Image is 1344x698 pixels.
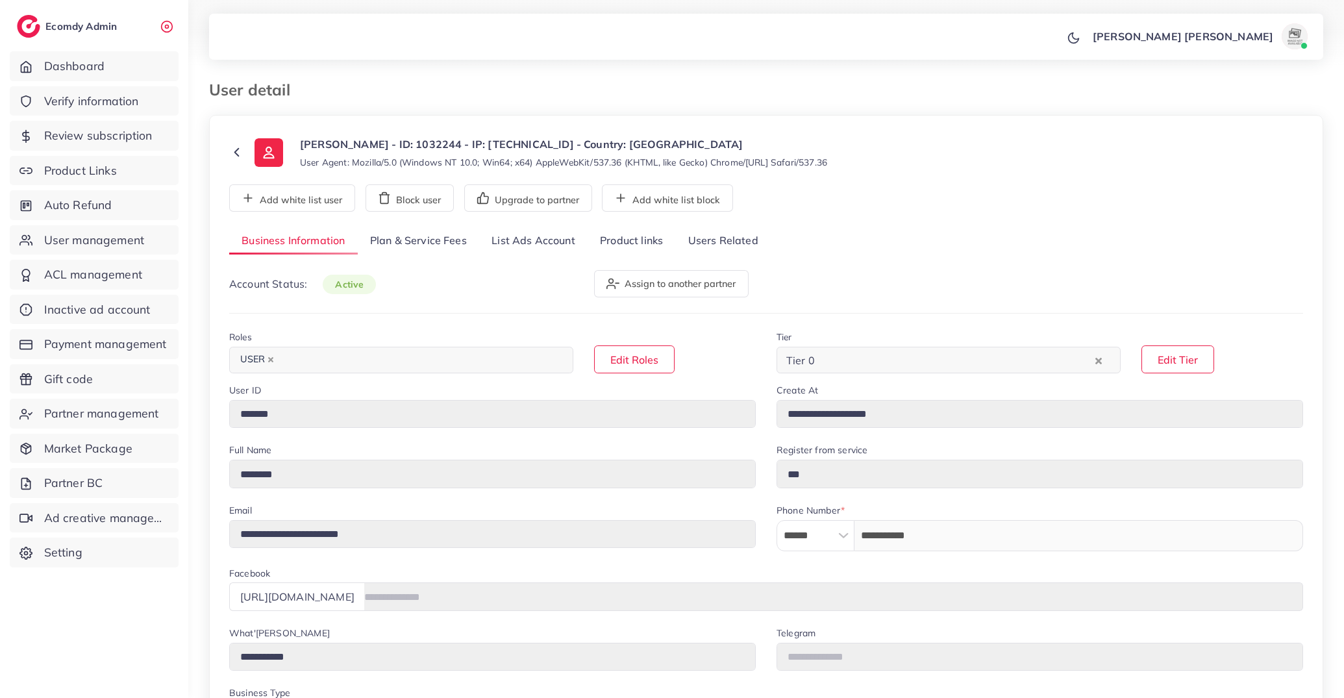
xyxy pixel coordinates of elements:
[229,567,270,580] label: Facebook
[229,184,355,212] button: Add white list user
[281,350,556,370] input: Search for option
[777,384,818,397] label: Create At
[10,538,179,567] a: Setting
[10,86,179,116] a: Verify information
[10,468,179,498] a: Partner BC
[229,443,271,456] label: Full Name
[44,162,117,179] span: Product Links
[777,330,792,343] label: Tier
[675,227,770,255] a: Users Related
[229,276,376,292] p: Account Status:
[10,260,179,290] a: ACL management
[44,232,144,249] span: User management
[300,156,827,169] small: User Agent: Mozilla/5.0 (Windows NT 10.0; Win64; x64) AppleWebKit/537.36 (KHTML, like Gecko) Chro...
[229,330,252,343] label: Roles
[10,434,179,464] a: Market Package
[234,351,280,369] span: USER
[10,225,179,255] a: User management
[1282,23,1308,49] img: avatar
[44,405,159,422] span: Partner management
[44,336,167,353] span: Payment management
[44,93,139,110] span: Verify information
[44,266,142,283] span: ACL management
[777,627,815,640] label: Telegram
[366,184,454,212] button: Block user
[777,504,845,517] label: Phone Number
[594,345,675,373] button: Edit Roles
[358,227,479,255] a: Plan & Service Fees
[777,443,867,456] label: Register from service
[229,504,252,517] label: Email
[784,351,817,370] span: Tier 0
[44,371,93,388] span: Gift code
[17,15,120,38] a: logoEcomdy Admin
[44,301,151,318] span: Inactive ad account
[44,510,169,527] span: Ad creative management
[10,503,179,533] a: Ad creative management
[44,475,103,492] span: Partner BC
[44,58,105,75] span: Dashboard
[819,350,1092,370] input: Search for option
[10,364,179,394] a: Gift code
[44,440,132,457] span: Market Package
[45,20,120,32] h2: Ecomdy Admin
[1086,23,1313,49] a: [PERSON_NAME] [PERSON_NAME]avatar
[229,627,330,640] label: What'[PERSON_NAME]
[777,347,1121,373] div: Search for option
[44,544,82,561] span: Setting
[10,190,179,220] a: Auto Refund
[10,51,179,81] a: Dashboard
[323,275,376,294] span: active
[1093,29,1273,44] p: [PERSON_NAME] [PERSON_NAME]
[229,582,365,610] div: [URL][DOMAIN_NAME]
[464,184,592,212] button: Upgrade to partner
[10,329,179,359] a: Payment management
[17,15,40,38] img: logo
[229,347,573,373] div: Search for option
[479,227,588,255] a: List Ads Account
[255,138,283,167] img: ic-user-info.36bf1079.svg
[10,295,179,325] a: Inactive ad account
[602,184,733,212] button: Add white list block
[10,121,179,151] a: Review subscription
[44,127,153,144] span: Review subscription
[594,270,749,297] button: Assign to another partner
[10,156,179,186] a: Product Links
[44,197,112,214] span: Auto Refund
[588,227,675,255] a: Product links
[229,227,358,255] a: Business Information
[300,136,827,152] p: [PERSON_NAME] - ID: 1032244 - IP: [TECHNICAL_ID] - Country: [GEOGRAPHIC_DATA]
[209,81,301,99] h3: User detail
[268,356,274,363] button: Deselect USER
[1095,353,1102,368] button: Clear Selected
[1141,345,1214,373] button: Edit Tier
[229,384,261,397] label: User ID
[10,399,179,429] a: Partner management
